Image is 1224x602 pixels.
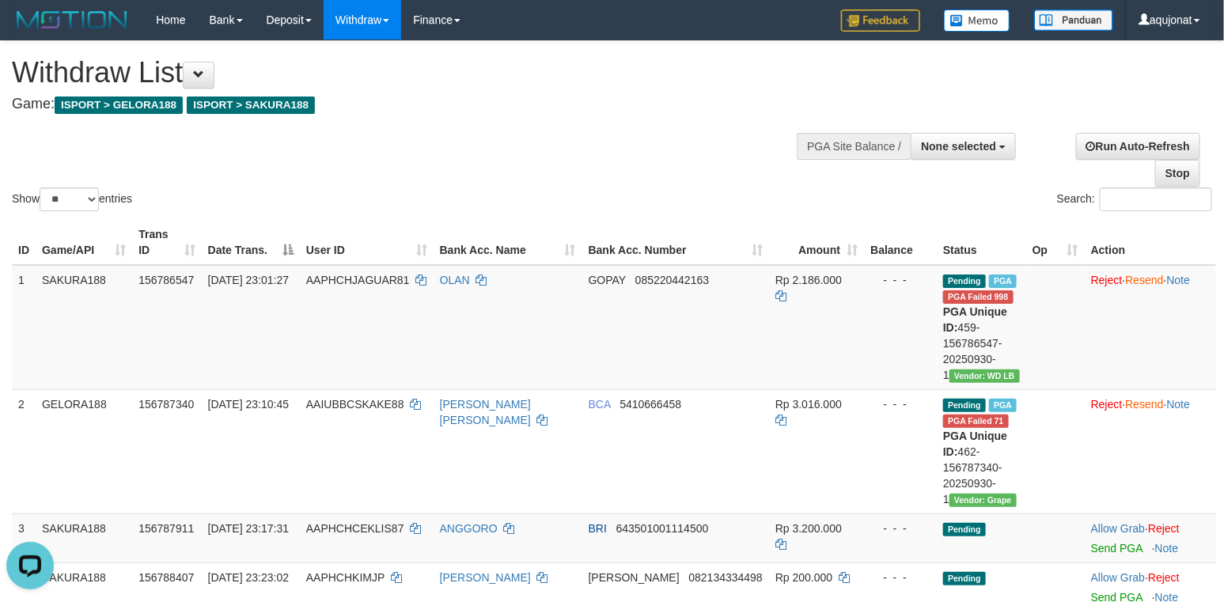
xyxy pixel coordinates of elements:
img: Button%20Memo.svg [944,9,1010,32]
label: Show entries [12,187,132,211]
a: Reject [1148,571,1180,584]
a: Reject [1091,398,1123,411]
input: Search: [1100,187,1212,211]
h4: Game: [12,97,800,112]
span: Resend by aquandsa [943,415,1009,428]
th: User ID: activate to sort column ascending [300,220,434,265]
a: Send PGA [1091,542,1143,555]
th: Amount: activate to sort column ascending [769,220,864,265]
img: MOTION_logo.png [12,8,132,32]
span: Copy 082134334498 to clipboard [689,571,763,584]
label: Search: [1057,187,1212,211]
span: Vendor URL: https://settle31.1velocity.biz [949,494,1017,507]
span: [DATE] 23:17:31 [208,522,289,535]
td: GELORA188 [36,389,132,513]
span: ISPORT > SAKURA188 [187,97,315,114]
td: 459-156786547-20250930-1 [937,265,1026,390]
th: Op: activate to sort column ascending [1026,220,1085,265]
div: - - - [870,521,930,536]
a: Note [1167,274,1191,286]
td: · [1085,513,1216,562]
span: BRI [589,522,607,535]
div: PGA Site Balance / [797,133,911,160]
span: Marked by aquricky [989,274,1017,288]
span: Pending [943,523,986,536]
span: Rp 2.186.000 [775,274,842,286]
td: 2 [12,389,36,513]
a: [PERSON_NAME] [440,571,531,584]
div: - - - [870,396,930,412]
span: AAPHCHCEKLIS87 [306,522,404,535]
a: Note [1155,542,1179,555]
td: 462-156787340-20250930-1 [937,389,1026,513]
span: None selected [921,140,996,153]
span: Marked by aquricky [989,399,1017,412]
span: Rp 3.016.000 [775,398,842,411]
a: Run Auto-Refresh [1076,133,1200,160]
th: Action [1085,220,1216,265]
span: AAIUBBCSKAKE88 [306,398,404,411]
a: Reject [1091,274,1123,286]
span: · [1091,522,1148,535]
span: Rp 3.200.000 [775,522,842,535]
span: Rp 200.000 [775,571,832,584]
img: Feedback.jpg [841,9,920,32]
img: panduan.png [1034,9,1113,31]
th: ID [12,220,36,265]
th: Balance [864,220,937,265]
span: AAPHCHJAGUAR81 [306,274,410,286]
td: · · [1085,265,1216,390]
span: 156788407 [138,571,194,584]
th: Date Trans.: activate to sort column descending [202,220,300,265]
span: [DATE] 23:23:02 [208,571,289,584]
span: 156786547 [138,274,194,286]
a: [PERSON_NAME] [PERSON_NAME] [440,398,531,426]
span: Resend by aquricky [943,290,1014,304]
span: Pending [943,572,986,585]
th: Status [937,220,1026,265]
span: BCA [589,398,611,411]
b: PGA Unique ID: [943,305,1007,334]
span: 156787340 [138,398,194,411]
th: Trans ID: activate to sort column ascending [132,220,201,265]
span: ISPORT > GELORA188 [55,97,183,114]
span: Vendor URL: https://dashboard.q2checkout.com/secure [949,369,1020,383]
b: PGA Unique ID: [943,430,1007,458]
th: Bank Acc. Number: activate to sort column ascending [582,220,769,265]
span: GOPAY [589,274,626,286]
td: SAKURA188 [36,265,132,390]
th: Bank Acc. Name: activate to sort column ascending [434,220,582,265]
span: · [1091,571,1148,584]
th: Game/API: activate to sort column ascending [36,220,132,265]
span: Copy 085220442163 to clipboard [635,274,709,286]
td: 1 [12,265,36,390]
span: Pending [943,274,986,288]
span: Copy 5410666458 to clipboard [620,398,681,411]
div: - - - [870,570,930,585]
a: Resend [1125,274,1163,286]
button: None selected [911,133,1016,160]
span: Copy 643501001114500 to clipboard [616,522,709,535]
a: OLAN [440,274,470,286]
a: Note [1167,398,1191,411]
select: Showentries [40,187,99,211]
span: AAPHCHKIMJP [306,571,385,584]
a: Allow Grab [1091,522,1145,535]
td: 3 [12,513,36,562]
a: Resend [1125,398,1163,411]
span: 156787911 [138,522,194,535]
a: Allow Grab [1091,571,1145,584]
a: Stop [1155,160,1200,187]
span: [DATE] 23:10:45 [208,398,289,411]
h1: Withdraw List [12,57,800,89]
span: Pending [943,399,986,412]
span: [DATE] 23:01:27 [208,274,289,286]
a: Reject [1148,522,1180,535]
td: SAKURA188 [36,513,132,562]
span: [PERSON_NAME] [589,571,680,584]
div: - - - [870,272,930,288]
a: ANGGORO [440,522,498,535]
td: · · [1085,389,1216,513]
button: Open LiveChat chat widget [6,6,54,54]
